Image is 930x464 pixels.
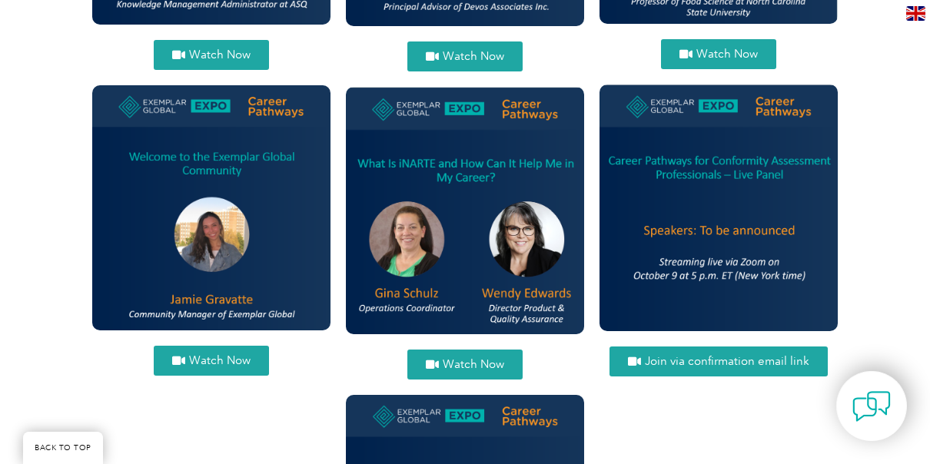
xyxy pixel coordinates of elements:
[661,39,776,69] a: Watch Now
[154,346,269,376] a: Watch Now
[407,350,523,379] a: Watch Now
[92,85,330,330] img: jamie
[189,49,251,61] span: Watch Now
[154,40,269,70] a: Watch Now
[189,355,251,366] span: Watch Now
[645,356,809,367] span: Join via confirmation email link
[609,346,828,376] a: Join via confirmation email link
[407,41,523,71] a: Watch Now
[346,87,584,334] img: gina and wendy
[852,387,891,426] img: contact-chat.png
[906,6,925,21] img: en
[443,359,504,370] span: Watch Now
[23,432,103,464] a: BACK TO TOP
[696,48,758,60] span: Watch Now
[443,51,504,62] span: Watch Now
[600,85,838,331] img: NY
